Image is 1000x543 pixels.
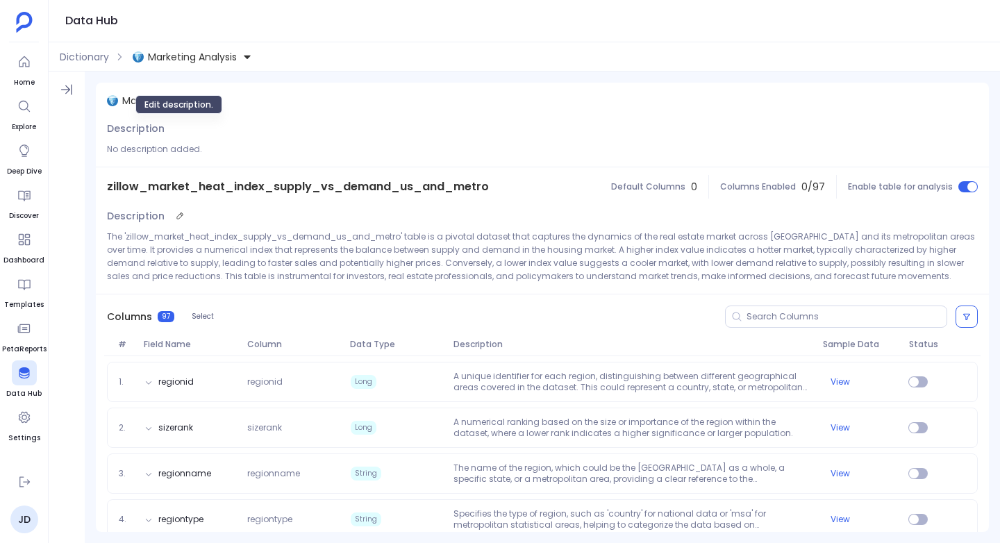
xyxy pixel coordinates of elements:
[801,180,825,194] span: 0 / 97
[113,422,139,433] span: 2.
[113,468,139,479] span: 3.
[242,468,344,479] span: regionname
[138,339,242,350] span: Field Name
[112,339,138,350] span: #
[107,230,978,283] p: The 'zillow_market_heat_index_supply_vs_demand_us_and_metro' table is a pivotal dataset that capt...
[133,51,144,62] img: iceberg.svg
[158,468,211,479] button: regionname
[831,422,850,433] button: View
[12,122,37,133] span: Explore
[720,181,796,192] span: Columns Enabled
[351,512,381,526] span: String
[747,311,947,322] input: Search Columns
[130,46,255,68] button: Marketing Analysis
[831,514,850,525] button: View
[817,339,903,350] span: Sample Data
[4,299,44,310] span: Templates
[183,308,223,326] button: Select
[9,183,39,222] a: Discover
[158,311,174,322] span: 97
[7,138,42,177] a: Deep Dive
[57,80,76,99] button: Show Tables
[3,255,44,266] span: Dashboard
[448,508,817,531] p: Specifies the type of region, such as 'country' for national data or 'msa' for metropolitan stati...
[351,421,376,435] span: Long
[2,316,47,355] a: PetaReports
[148,50,237,64] span: Marketing Analysis
[7,166,42,177] span: Deep Dive
[135,95,222,114] div: Edit description.
[242,376,344,387] span: regionid
[16,12,33,33] img: petavue logo
[158,514,203,525] button: regiontype
[158,376,194,387] button: regionid
[10,506,38,533] a: JD
[113,514,139,525] span: 4.
[448,462,817,485] p: The name of the region, which could be the [GEOGRAPHIC_DATA] as a whole, a specific state, or a m...
[831,376,850,387] button: View
[448,371,817,393] p: A unique identifier for each region, distinguishing between different geographical areas covered ...
[448,417,817,439] p: A numerical ranking based on the size or importance of the region within the dataset, where a low...
[8,405,40,444] a: Settings
[448,339,817,350] span: Description
[242,514,344,525] span: regiontype
[12,94,37,133] a: Explore
[65,11,118,31] h1: Data Hub
[351,467,381,481] span: String
[3,227,44,266] a: Dashboard
[12,77,37,88] span: Home
[611,181,685,192] span: Default Columns
[8,433,40,444] span: Settings
[6,360,42,399] a: Data Hub
[170,206,190,226] button: Edit description.
[848,181,953,192] span: Enable table for analysis
[4,271,44,310] a: Templates
[158,422,193,433] button: sizerank
[831,468,850,479] button: View
[107,122,165,135] span: Description
[107,142,978,156] p: No description added.
[107,95,118,106] img: iceberg.svg
[6,388,42,399] span: Data Hub
[107,178,489,195] span: zillow_market_heat_index_supply_vs_demand_us_and_metro
[107,209,165,223] span: Description
[60,50,109,64] span: Dictionary
[344,339,448,350] span: Data Type
[107,310,152,324] span: Columns
[113,376,139,387] span: 1.
[242,422,344,433] span: sizerank
[903,339,938,350] span: Status
[12,49,37,88] a: Home
[122,94,211,108] span: Marketing Analysis
[2,344,47,355] span: PetaReports
[242,339,345,350] span: Column
[691,180,697,194] span: 0
[9,210,39,222] span: Discover
[351,375,376,389] span: Long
